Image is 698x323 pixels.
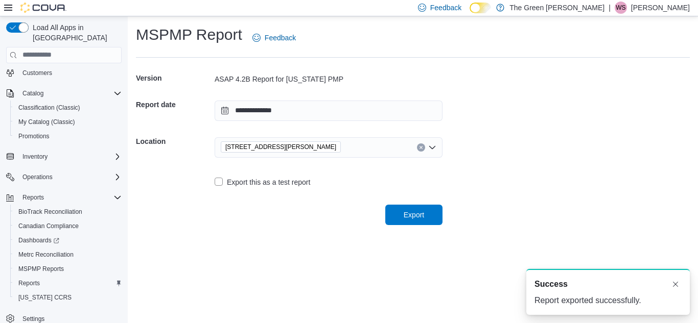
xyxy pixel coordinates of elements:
span: Settings [22,315,44,323]
button: Metrc Reconciliation [10,247,126,262]
button: Catalog [2,86,126,101]
h1: MSPMP Report [136,24,242,45]
div: Wesley Simpson [615,2,627,14]
span: 101 Wheeler Drive [221,141,341,153]
span: MSPMP Reports [18,265,64,273]
input: Accessible screen reader label [345,141,346,154]
span: Reports [22,193,44,202]
a: Dashboards [14,234,63,246]
span: Catalog [18,87,122,100]
span: Canadian Compliance [18,222,79,230]
span: Washington CCRS [14,291,122,304]
span: Dashboards [18,236,59,244]
button: Customers [2,65,126,80]
button: Reports [18,191,48,204]
span: Customers [18,66,122,79]
p: The Green [PERSON_NAME] [509,2,604,14]
button: My Catalog (Classic) [10,115,126,129]
a: Canadian Compliance [14,220,83,232]
button: Reports [10,276,126,290]
h5: Location [136,131,213,152]
a: Promotions [14,130,54,142]
div: ASAP 4.2B Report for [US_STATE] PMP [215,74,443,84]
span: My Catalog (Classic) [14,116,122,128]
input: Press the down key to open a popover containing a calendar. [215,101,443,121]
span: Inventory [18,151,122,163]
a: Customers [18,67,56,79]
button: Operations [2,170,126,184]
button: Catalog [18,87,48,100]
span: Reports [14,277,122,289]
a: Dashboards [10,233,126,247]
button: Operations [18,171,57,183]
span: Feedback [430,3,461,13]
button: Open list of options [428,143,436,152]
span: Success [534,278,568,290]
a: BioTrack Reconciliation [14,206,86,218]
a: [US_STATE] CCRS [14,291,76,304]
span: Operations [22,173,53,181]
span: BioTrack Reconciliation [18,208,82,216]
span: Promotions [18,132,50,140]
span: BioTrack Reconciliation [14,206,122,218]
button: Promotions [10,129,126,143]
span: Classification (Classic) [14,102,122,114]
button: MSPMP Reports [10,262,126,276]
span: My Catalog (Classic) [18,118,75,126]
span: Inventory [22,153,48,161]
a: Feedback [248,28,300,48]
button: Classification (Classic) [10,101,126,115]
span: Classification (Classic) [18,104,80,112]
p: | [609,2,611,14]
button: Inventory [18,151,52,163]
span: Metrc Reconciliation [18,251,74,259]
button: Canadian Compliance [10,219,126,233]
img: Cova [20,3,66,13]
div: Notification [534,278,682,290]
button: Export [385,205,443,225]
span: [STREET_ADDRESS][PERSON_NAME] [225,142,336,152]
h5: Version [136,68,213,88]
a: Metrc Reconciliation [14,249,78,261]
span: Export [404,210,424,220]
a: My Catalog (Classic) [14,116,79,128]
span: Reports [18,191,122,204]
span: Canadian Compliance [14,220,122,232]
button: BioTrack Reconciliation [10,205,126,219]
button: [US_STATE] CCRS [10,290,126,305]
button: Inventory [2,150,126,164]
span: Reports [18,279,40,287]
label: Export this as a test report [215,176,310,188]
span: Promotions [14,130,122,142]
span: WS [616,2,625,14]
span: Feedback [265,33,296,43]
span: Dashboards [14,234,122,246]
div: Report exported successfully. [534,294,682,307]
input: Dark Mode [470,3,491,13]
p: [PERSON_NAME] [631,2,690,14]
span: Customers [22,69,52,77]
span: Load All Apps in [GEOGRAPHIC_DATA] [29,22,122,43]
button: Reports [2,190,126,205]
span: Metrc Reconciliation [14,249,122,261]
button: Clear input [417,143,425,152]
button: Dismiss toast [669,278,682,290]
a: Reports [14,277,44,289]
span: Operations [18,171,122,183]
h5: Report date [136,94,213,115]
a: Classification (Classic) [14,102,84,114]
span: MSPMP Reports [14,263,122,275]
span: Catalog [22,89,43,97]
span: [US_STATE] CCRS [18,293,72,302]
a: MSPMP Reports [14,263,68,275]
